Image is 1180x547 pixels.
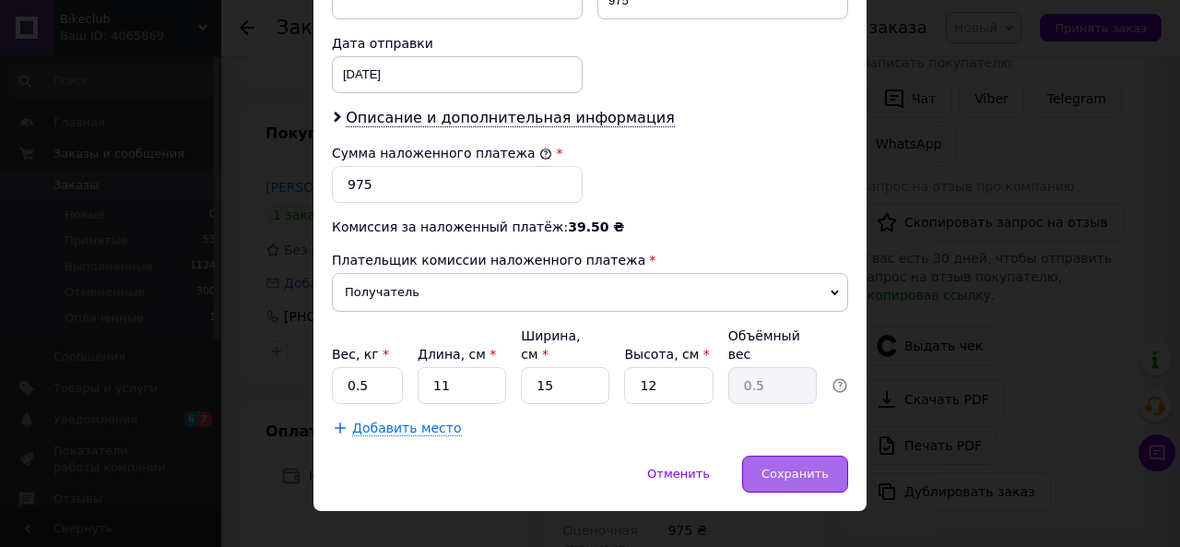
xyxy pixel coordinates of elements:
span: Отменить [647,467,710,481]
span: Описание и дополнительная информация [346,109,675,127]
label: Вес, кг [332,347,389,362]
span: Плательщик комиссии наложенного платежа [332,253,645,268]
label: Длина, см [418,347,496,362]
label: Ширина, см [521,328,580,362]
div: Комиссия за наложенный платёж: [332,218,848,236]
span: Сохранить [761,467,829,481]
span: Добавить место [352,421,462,436]
label: Сумма наложенного платежа [332,146,552,161]
span: 39.50 ₴ [568,220,624,234]
label: Высота, см [624,347,709,362]
span: Получатель [332,273,848,312]
div: Объёмный вес [728,327,817,363]
div: Дата отправки [332,34,583,53]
